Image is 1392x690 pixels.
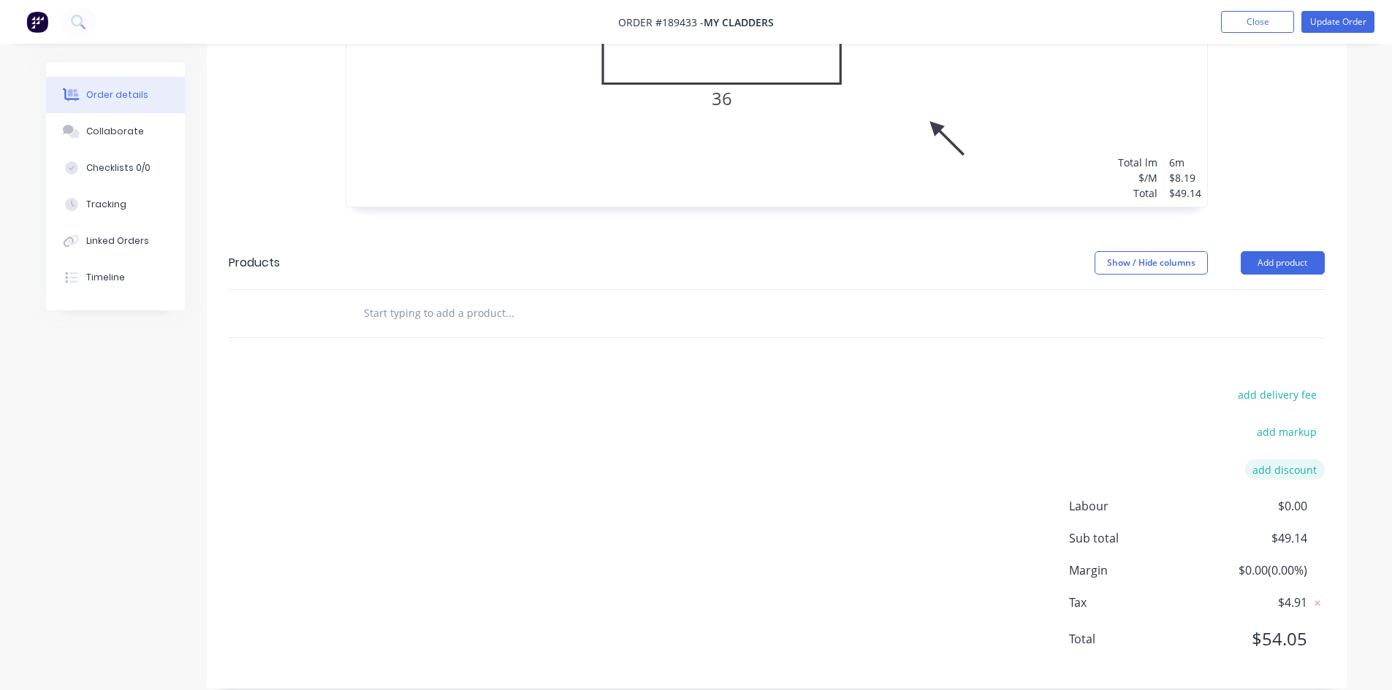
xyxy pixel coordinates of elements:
[46,77,185,113] button: Order details
[704,15,774,29] span: My Cladders
[1241,251,1325,275] button: Add product
[1198,497,1307,515] span: $0.00
[229,254,280,272] div: Products
[46,259,185,296] button: Timeline
[46,113,185,150] button: Collaborate
[26,11,48,33] img: Factory
[618,15,704,29] span: Order #189433 -
[1221,11,1294,33] button: Close
[86,88,148,101] div: Order details
[1198,626,1307,652] span: $54.05
[1169,155,1201,170] div: 6m
[1095,251,1208,275] button: Show / Hide columns
[86,234,149,248] div: Linked Orders
[1169,170,1201,185] div: $8.19
[46,150,185,186] button: Checklists 0/0
[1118,185,1157,201] div: Total
[1169,185,1201,201] div: $49.14
[1069,561,1199,579] span: Margin
[1069,497,1199,515] span: Labour
[1245,459,1325,479] button: add discount
[1118,170,1157,185] div: $/M
[86,161,151,175] div: Checklists 0/0
[1198,529,1307,547] span: $49.14
[1250,422,1325,442] button: add markup
[1118,155,1157,170] div: Total lm
[1301,11,1374,33] button: Update Order
[1231,385,1325,405] button: add delivery fee
[1069,630,1199,648] span: Total
[46,223,185,259] button: Linked Orders
[46,186,185,223] button: Tracking
[1198,594,1307,611] span: $4.91
[1069,529,1199,547] span: Sub total
[1198,561,1307,579] span: $0.00 ( 0.00 %)
[86,271,125,284] div: Timeline
[86,125,144,138] div: Collaborate
[363,299,655,328] input: Start typing to add a product...
[1069,594,1199,611] span: Tax
[86,198,126,211] div: Tracking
